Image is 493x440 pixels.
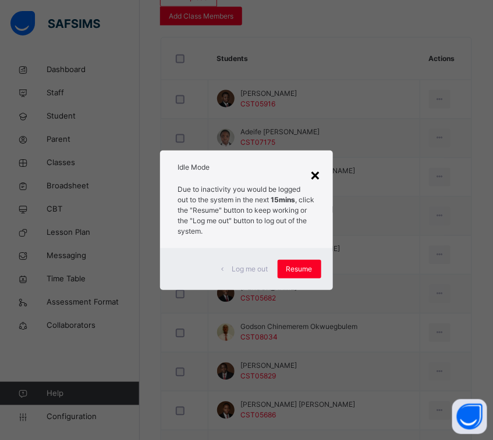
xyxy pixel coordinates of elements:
[178,162,315,173] h2: Idle Mode
[232,264,268,274] span: Log me out
[286,264,313,274] span: Resume
[310,162,321,187] div: ×
[178,184,315,237] p: Due to inactivity you would be logged out to the system in the next , click the "Resume" button t...
[452,399,487,434] button: Open asap
[271,195,295,204] strong: 15mins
